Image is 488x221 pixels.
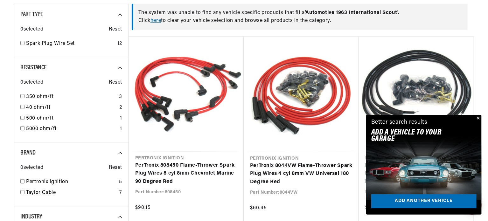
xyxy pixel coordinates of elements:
a: 350 ohm/ft [26,93,116,101]
div: 1 [120,114,122,123]
span: Reset [109,164,122,172]
a: 500 ohm/ft [26,114,117,123]
a: Spark Plug Wire Set [26,40,115,48]
span: Reset [109,25,122,34]
div: 2 [119,104,122,112]
div: The system was unable to find any vehicle specific products that fit a Click to clear your vehicl... [132,4,468,30]
span: Reset [109,79,122,87]
span: Brand [20,150,36,156]
span: 0 selected [20,25,43,34]
div: 3 [119,93,122,101]
span: Industry [20,214,42,220]
div: 12 [117,40,122,48]
div: Better search results [371,118,428,127]
div: 7 [119,189,122,197]
a: PerTronix 808450 Flame-Thrower Spark Plug Wires 8 cyl 8mm Chevrolet Marine 90 Degree Red [135,162,237,186]
div: 1 [120,125,122,133]
div: 5 [119,178,122,186]
a: Taylor Cable [26,189,117,197]
a: PerTronix 8044VW Flame-Thrower Spark Plug Wires 4 cyl 8mm VW Universal 180 Degree Red [250,162,352,186]
span: 0 selected [20,164,43,172]
a: 40 ohm/ft [26,104,117,112]
a: Add another vehicle [371,194,477,209]
a: here [150,18,161,23]
span: Resistance [20,65,47,71]
span: 0 selected [20,79,43,87]
a: 5000 ohm/ft [26,125,117,133]
a: PerTronix 8042VW Flame-Thrower Spark Plug Wires 4 cyl 8mm VW Universal 180 Degree Black [365,162,467,186]
h2: Add A VEHICLE to your garage [371,129,461,142]
span: ' Automotive 1963 International Scout '. [305,10,399,15]
button: Close [474,115,482,122]
a: Pertronix Ignition [26,178,116,186]
span: Part Type [20,11,43,18]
